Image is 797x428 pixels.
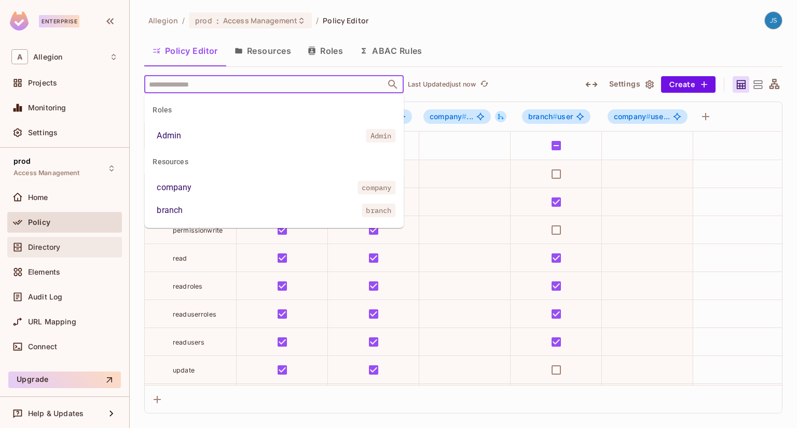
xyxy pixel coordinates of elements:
span: A [11,49,28,64]
span: Admin [366,129,396,142]
span: readusers [173,338,204,346]
button: Upgrade [8,372,121,388]
span: Audit Log [28,293,62,301]
span: Workspace: Allegion [33,53,62,61]
span: ... [430,112,473,121]
span: company [614,112,651,121]
div: Enterprise [39,15,79,27]
p: Last Updated just now [408,80,476,89]
span: read [173,254,187,262]
span: readroles [173,282,202,290]
span: user [528,112,573,121]
span: Connect [28,343,57,351]
button: Resources [226,38,299,64]
span: use... [614,112,670,121]
span: Access Management [223,16,297,25]
span: branch [362,204,395,217]
span: Policy [28,218,50,226]
span: URL Mapping [28,318,76,326]
span: Settings [28,129,58,137]
span: the active workspace [148,16,178,25]
span: company#admin [423,109,491,124]
button: ABAC Rules [351,38,431,64]
span: Policy Editor [323,16,368,25]
span: # [646,112,651,121]
img: Jacob Scheib [765,12,782,29]
span: refresh [480,79,489,90]
span: Home [28,193,48,202]
div: Roles [144,97,404,122]
button: Settings [605,76,657,93]
div: branch [157,204,183,217]
span: prod [195,16,212,25]
span: : [216,17,219,25]
button: Create [661,76,716,93]
span: Help & Updates [28,409,84,418]
button: Close [386,77,400,92]
span: branch [528,112,557,121]
span: update [173,366,195,374]
span: Projects [28,79,57,87]
div: Resources [144,149,404,174]
span: # [553,112,557,121]
span: Access Management [13,169,80,177]
span: Directory [28,243,60,251]
img: SReyMgAAAABJRU5ErkJggg== [10,11,29,31]
span: company#user [608,109,688,124]
span: company [430,112,466,121]
span: Monitoring [28,104,66,112]
button: refresh [478,78,490,91]
span: Click to refresh data [476,78,490,91]
span: # [462,112,466,121]
div: Admin [157,130,181,142]
span: company [358,181,395,194]
div: company [157,181,191,194]
button: Roles [299,38,351,64]
span: Elements [28,268,60,276]
li: / [182,16,185,25]
button: Policy Editor [144,38,226,64]
span: readuserroles [173,310,216,318]
span: prod [13,157,31,165]
li: / [316,16,319,25]
span: permissionwrite [173,226,223,234]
